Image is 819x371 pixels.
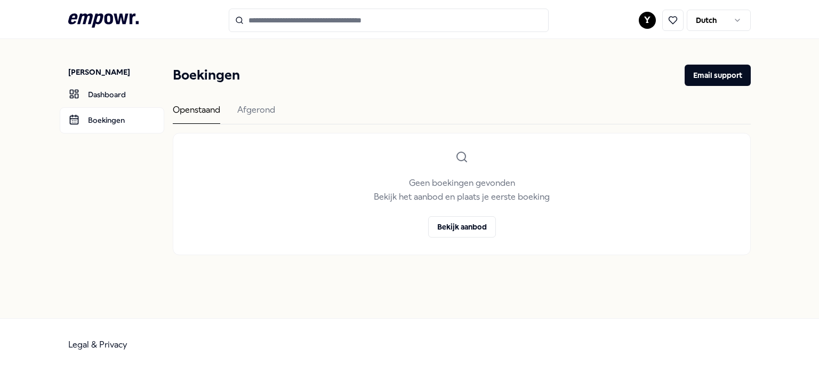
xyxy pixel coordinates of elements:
[685,65,751,86] button: Email support
[428,216,496,238] button: Bekijk aanbod
[173,103,220,124] div: Openstaand
[639,12,656,29] button: Y
[229,9,549,32] input: Search for products, categories or subcategories
[374,176,550,203] p: Geen boekingen gevonden Bekijk het aanbod en plaats je eerste boeking
[68,67,164,77] p: [PERSON_NAME]
[237,103,275,124] div: Afgerond
[60,82,164,107] a: Dashboard
[173,65,240,86] h1: Boekingen
[60,107,164,133] a: Boekingen
[68,340,127,350] a: Legal & Privacy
